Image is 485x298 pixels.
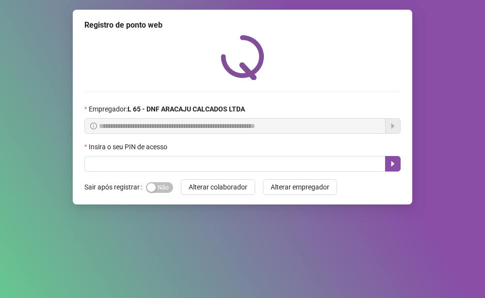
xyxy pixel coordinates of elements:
[181,179,255,195] button: Alterar colaborador
[90,123,97,129] span: info-circle
[84,141,174,152] label: Insira o seu PIN de acesso
[271,182,329,192] span: Alterar empregador
[84,179,146,195] label: Sair após registrar
[221,35,264,80] img: QRPoint
[84,19,401,31] div: Registro de ponto web
[189,182,247,192] span: Alterar colaborador
[263,179,337,195] button: Alterar empregador
[89,104,245,114] span: Empregador :
[128,105,245,113] strong: L 65 - DNF ARACAJU CALCADOS LTDA
[389,160,397,168] span: caret-right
